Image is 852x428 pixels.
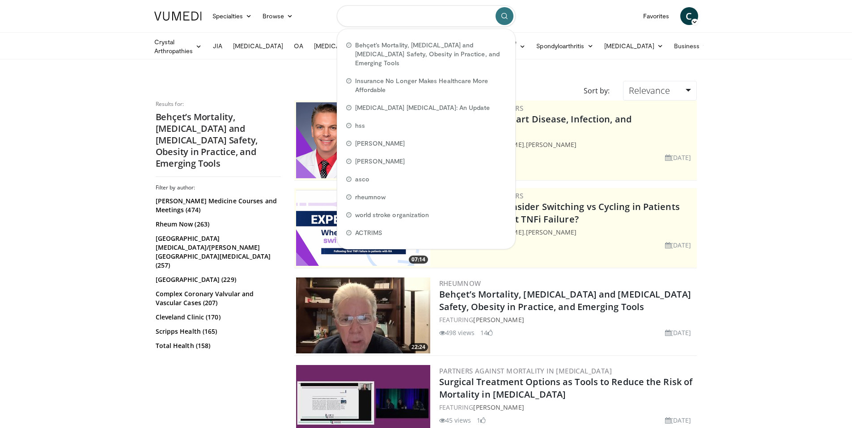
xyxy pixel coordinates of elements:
[439,201,680,225] a: When Do You Consider Switching vs Cycling in Patients with RA After First TNFi Failure?
[355,76,506,94] span: Insurance No Longer Makes Healthcare More Affordable
[577,81,616,101] div: Sort by:
[473,315,524,324] a: [PERSON_NAME]
[296,277,430,353] a: 22:24
[439,366,612,375] a: Partners Against Mortality in [MEDICAL_DATA]
[296,102,430,178] a: 17:49
[477,415,486,425] li: 1
[156,111,281,169] h2: Behçet’s Mortality, [MEDICAL_DATA] and [MEDICAL_DATA] Safety, Obesity in Practice, and Emerging T...
[296,277,430,353] img: 5b9d866e-098e-47c7-8611-772669e9cd67.300x170_q85_crop-smart_upscale.jpg
[629,84,670,97] span: Relevance
[296,190,430,266] img: 5519c3fa-eacf-45bd-bb44-10a6acfac8a5.png.300x170_q85_crop-smart_upscale.png
[439,113,632,138] a: RA Risk Radar: Heart Disease, Infection, and [MEDICAL_DATA]
[156,184,281,191] h3: Filter by author:
[296,190,430,266] a: 07:14
[156,341,279,350] a: Total Health (158)
[409,256,428,264] span: 07:14
[149,38,208,55] a: Crystal Arthropathies
[439,415,471,425] li: 45 views
[439,227,695,237] div: FEATURING ,
[309,37,369,55] a: [MEDICAL_DATA]
[156,197,279,214] a: [PERSON_NAME] Medicine Courses and Meetings (474)
[669,37,714,55] a: Business
[208,37,228,55] a: JIA
[623,81,696,101] a: Relevance
[207,7,258,25] a: Specialties
[288,37,309,55] a: OA
[680,7,698,25] a: C
[473,403,524,411] a: [PERSON_NAME]
[409,343,428,351] span: 22:24
[156,327,279,336] a: Scripps Health (165)
[156,290,279,307] a: Complex Coronary Valvular and Vascular Cases (207)
[439,288,691,313] a: Behçet’s Mortality, [MEDICAL_DATA] and [MEDICAL_DATA] Safety, Obesity in Practice, and Emerging T...
[355,41,506,67] span: Behçet’s Mortality, [MEDICAL_DATA] and [MEDICAL_DATA] Safety, Obesity in Practice, and Emerging T...
[665,328,691,337] li: [DATE]
[355,139,405,148] span: [PERSON_NAME]
[296,102,430,178] img: 52ade5ce-f38d-48c3-9990-f38919e14253.png.300x170_q85_crop-smart_upscale.png
[526,140,576,149] a: [PERSON_NAME]
[156,234,279,270] a: [GEOGRAPHIC_DATA][MEDICAL_DATA]/[PERSON_NAME][GEOGRAPHIC_DATA][MEDICAL_DATA] (257)
[257,7,298,25] a: Browse
[355,228,383,237] span: ACTRIMS
[439,328,475,337] li: 498 views
[439,279,481,288] a: RheumNow
[355,210,429,219] span: world stroke organization
[355,193,386,201] span: rheumnow
[599,37,669,55] a: [MEDICAL_DATA]
[337,5,516,27] input: Search topics, interventions
[439,140,695,149] div: FEATURING ,
[665,240,691,250] li: [DATE]
[355,175,369,184] span: asco
[228,37,288,55] a: [MEDICAL_DATA]
[156,313,279,322] a: Cleveland Clinic (170)
[439,376,693,400] a: Surgical Treatment Options as Tools to Reduce the Risk of Mortality in [MEDICAL_DATA]
[439,315,695,324] div: FEATURING
[526,228,576,236] a: [PERSON_NAME]
[531,37,598,55] a: Spondyloarthritis
[154,12,202,21] img: VuMedi Logo
[355,103,490,112] span: [MEDICAL_DATA] [MEDICAL_DATA]: An Update
[156,101,281,108] p: Results for:
[156,220,279,229] a: Rheum Now (263)
[638,7,675,25] a: Favorites
[355,157,405,166] span: [PERSON_NAME]
[480,328,493,337] li: 14
[665,415,691,425] li: [DATE]
[665,153,691,162] li: [DATE]
[355,121,365,130] span: hss
[439,403,695,412] div: FEATURING
[156,275,279,284] a: [GEOGRAPHIC_DATA] (229)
